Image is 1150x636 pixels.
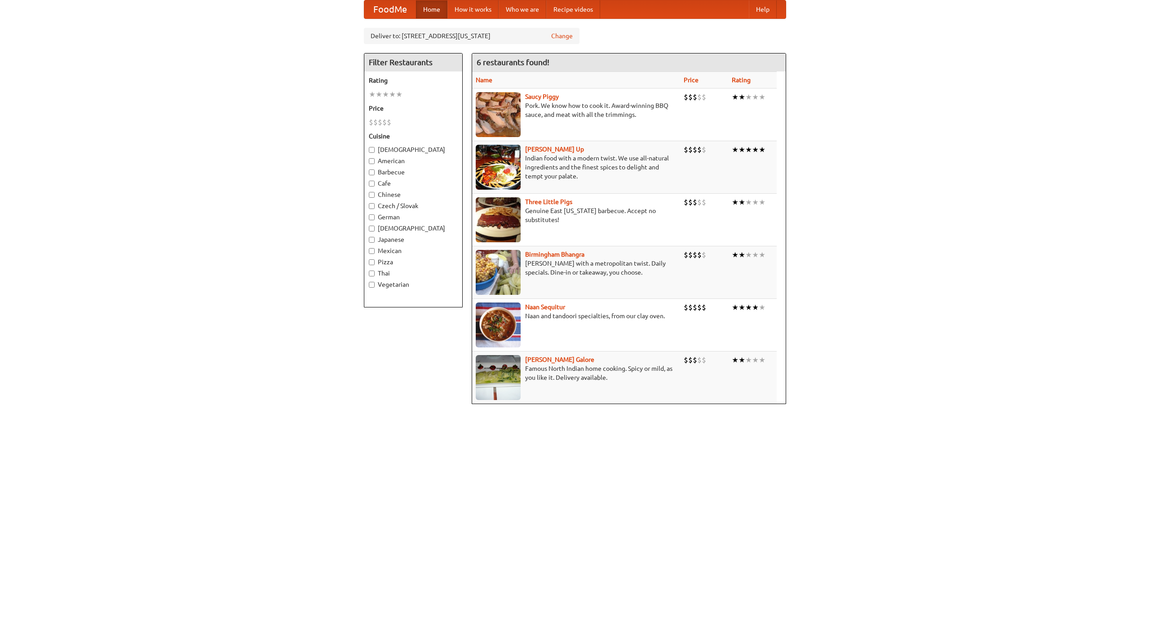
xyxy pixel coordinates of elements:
[702,145,706,155] li: $
[688,92,693,102] li: $
[369,132,458,141] h5: Cuisine
[364,28,579,44] div: Deliver to: [STREET_ADDRESS][US_STATE]
[525,356,594,363] a: [PERSON_NAME] Galore
[688,250,693,260] li: $
[759,355,765,365] li: ★
[369,179,458,188] label: Cafe
[732,302,739,312] li: ★
[739,302,745,312] li: ★
[525,198,572,205] a: Three Little Pigs
[369,158,375,164] input: American
[752,92,759,102] li: ★
[702,355,706,365] li: $
[684,355,688,365] li: $
[369,156,458,165] label: American
[752,197,759,207] li: ★
[476,302,521,347] img: naansequitur.jpg
[739,250,745,260] li: ★
[369,237,375,243] input: Japanese
[739,197,745,207] li: ★
[697,92,702,102] li: $
[369,269,458,278] label: Thai
[732,197,739,207] li: ★
[369,145,458,154] label: [DEMOGRAPHIC_DATA]
[396,89,402,99] li: ★
[693,355,697,365] li: $
[369,147,375,153] input: [DEMOGRAPHIC_DATA]
[369,258,458,267] label: Pizza
[369,235,458,244] label: Japanese
[369,214,375,220] input: German
[416,0,447,18] a: Home
[369,76,458,85] h5: Rating
[759,197,765,207] li: ★
[476,145,521,190] img: curryup.jpg
[476,206,677,224] p: Genuine East [US_STATE] barbecue. Accept no substitutes!
[684,92,688,102] li: $
[389,89,396,99] li: ★
[387,117,391,127] li: $
[693,250,697,260] li: $
[739,355,745,365] li: ★
[369,248,375,254] input: Mexican
[732,355,739,365] li: ★
[476,92,521,137] img: saucy.jpg
[369,203,375,209] input: Czech / Slovak
[693,197,697,207] li: $
[476,76,492,84] a: Name
[697,197,702,207] li: $
[382,89,389,99] li: ★
[525,251,584,258] b: Birmingham Bhangra
[476,250,521,295] img: bhangra.jpg
[369,117,373,127] li: $
[684,250,688,260] li: $
[369,226,375,231] input: [DEMOGRAPHIC_DATA]
[684,197,688,207] li: $
[745,145,752,155] li: ★
[369,282,375,288] input: Vegetarian
[369,246,458,255] label: Mexican
[752,355,759,365] li: ★
[476,355,521,400] img: currygalore.jpg
[369,271,375,276] input: Thai
[745,250,752,260] li: ★
[759,302,765,312] li: ★
[376,89,382,99] li: ★
[693,92,697,102] li: $
[739,92,745,102] li: ★
[546,0,600,18] a: Recipe videos
[745,355,752,365] li: ★
[369,190,458,199] label: Chinese
[688,145,693,155] li: $
[476,154,677,181] p: Indian food with a modern twist. We use all-natural ingredients and the finest spices to delight ...
[369,168,458,177] label: Barbecue
[693,145,697,155] li: $
[688,355,693,365] li: $
[759,250,765,260] li: ★
[749,0,777,18] a: Help
[702,92,706,102] li: $
[702,250,706,260] li: $
[702,197,706,207] li: $
[476,259,677,277] p: [PERSON_NAME] with a metropolitan twist. Daily specials. Dine-in or takeaway, you choose.
[752,302,759,312] li: ★
[551,31,573,40] a: Change
[752,145,759,155] li: ★
[382,117,387,127] li: $
[752,250,759,260] li: ★
[684,302,688,312] li: $
[525,93,559,100] a: Saucy Piggy
[369,280,458,289] label: Vegetarian
[369,181,375,187] input: Cafe
[476,101,677,119] p: Pork. We know how to cook it. Award-winning BBQ sauce, and meat with all the trimmings.
[369,201,458,210] label: Czech / Slovak
[369,169,375,175] input: Barbecue
[688,197,693,207] li: $
[745,302,752,312] li: ★
[447,0,499,18] a: How it works
[476,311,677,320] p: Naan and tandoori specialties, from our clay oven.
[739,145,745,155] li: ★
[693,302,697,312] li: $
